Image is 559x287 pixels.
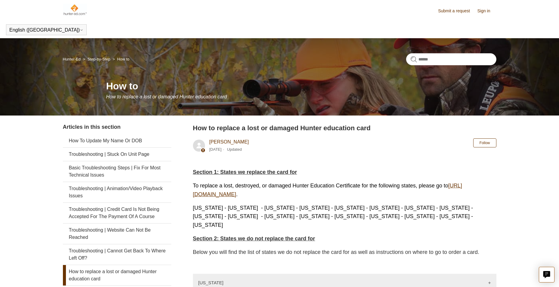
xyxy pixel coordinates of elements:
[63,203,171,223] a: Troubleshooting | Credit Card Is Not Being Accepted For The Payment Of A Course
[63,57,81,61] a: Hunter-Ed
[63,265,171,285] a: How to replace a lost or damaged Hunter education card
[193,236,315,242] strong: Section 2: States we do not replace the card for
[193,183,462,197] span: To replace a lost, destroyed, or damaged Hunter Education Certificate for the following states, p...
[193,123,496,133] h2: How to replace a lost or damaged Hunter education card
[209,147,222,152] time: 11/20/2023, 07:20
[539,267,554,282] button: Live chat
[63,124,121,130] span: Articles in this section
[9,27,83,33] button: English ([GEOGRAPHIC_DATA])
[106,79,496,93] h1: How to
[111,57,129,61] li: How to
[63,244,171,265] a: Troubleshooting | Cannot Get Back To Where Left Off?
[227,147,242,152] li: Updated
[63,224,171,244] a: Troubleshooting | Website Can Not Be Reached
[63,4,87,16] img: Hunter-Ed Help Center home page
[193,169,297,175] span: Section 1: States we replace the card for
[63,134,171,147] a: How To Update My Name Or DOB
[438,8,476,14] a: Submit a request
[198,280,224,285] p: [US_STATE]
[477,8,496,14] a: Sign in
[106,94,227,99] span: How to replace a lost or damaged Hunter education card
[63,161,171,182] a: Basic Troubleshooting Steps | Fix For Most Technical Issues
[193,183,462,197] a: [URL][DOMAIN_NAME]
[193,249,480,255] span: Below you will find the list of states we do not replace the card for as well as instructions on ...
[88,57,110,61] a: Step-by-Step
[82,57,111,61] li: Step-by-Step
[63,57,82,61] li: Hunter-Ed
[63,148,171,161] a: Troubleshooting | Stuck On Unit Page
[406,53,496,65] input: Search
[63,182,171,202] a: Troubleshooting | Animation/Video Playback Issues
[193,205,473,228] span: [US_STATE] - [US_STATE] - [US_STATE] - [US_STATE] - [US_STATE] - [US_STATE] - [US_STATE] - [US_ST...
[117,57,129,61] a: How to
[473,138,496,147] button: Follow Article
[209,139,249,144] a: [PERSON_NAME]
